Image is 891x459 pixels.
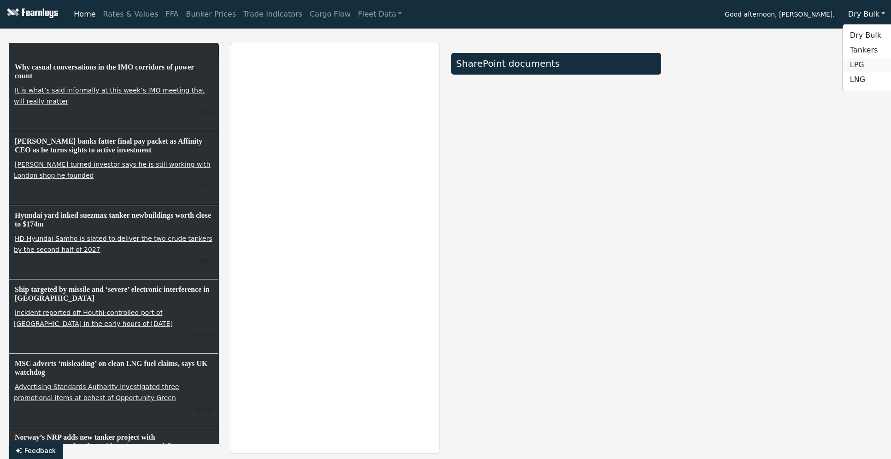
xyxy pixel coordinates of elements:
[230,43,440,453] iframe: report archive
[14,210,214,229] h6: Hyundai yard inked suezmax tanker newbuildings worth close to $174m
[14,358,214,378] h6: MSC adverts ‘misleading’ on clean LNG fuel claims, says UK watchdog
[202,109,214,116] small: 9/4/2025, 1:17:56 PM
[14,62,214,81] h6: Why casual conversations in the IMO corridors of power count
[195,257,214,265] small: 9/4/2025, 1:01:41 PM
[354,5,405,23] a: Fleet Data
[14,382,179,402] a: Advertising Standards Authority investigated three promotional items at behest of Opportunity Green
[14,86,205,106] a: It is what’s said informally at this week’s IMO meeting that will really matter
[14,234,212,254] a: HD Hyundai Samho is slated to deliver the two crude tankers by the second half of 2027
[195,406,214,413] small: 9/4/2025, 12:38:00 PM
[306,5,354,23] a: Cargo Flow
[100,5,162,23] a: Rates & Values
[162,5,182,23] a: FFA
[14,160,211,180] a: [PERSON_NAME] turned investor says he is still working with London shop he founded
[195,331,214,339] small: 9/4/2025, 12:41:34 PM
[14,432,214,451] h6: Norway’s NRP adds new tanker project with [PERSON_NAME] and Zeaside to $500m portfolio
[842,6,891,23] button: Dry Bulk
[14,284,214,303] h6: Ship targeted by missile and ‘severe’ electronic interference in [GEOGRAPHIC_DATA]
[14,136,214,155] h6: [PERSON_NAME] banks fatter final pay packet as Affinity CEO as he turns sights to active investment
[14,308,174,328] a: Incident reported off Houthi-controlled port of [GEOGRAPHIC_DATA] in the early hours of [DATE]
[182,5,240,23] a: Bunker Prices
[70,5,99,23] a: Home
[725,7,835,23] span: Good afternoon, [PERSON_NAME].
[456,58,656,69] div: SharePoint documents
[195,183,214,191] small: 9/4/2025, 1:09:14 PM
[5,8,58,20] img: Fearnleys Logo
[240,5,306,23] a: Trade Indicators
